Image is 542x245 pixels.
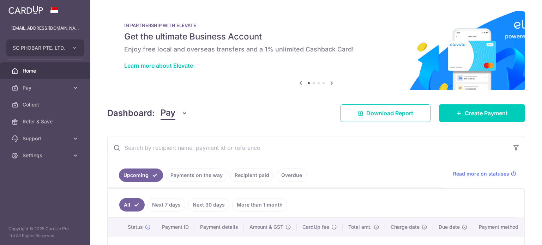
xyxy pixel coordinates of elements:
span: Create Payment [465,109,508,117]
th: Payment details [194,218,244,236]
a: Learn more about Elevate [124,62,193,69]
a: Next 30 days [188,198,229,212]
th: Payment method [473,218,527,236]
a: Payments on the way [166,169,227,182]
img: Renovation banner [107,11,525,90]
span: Support [23,135,69,142]
span: Refer & Save [23,118,69,125]
span: Due date [439,223,460,231]
span: Pay [23,84,69,91]
p: IN PARTNERSHIP WITH ELEVATE [124,23,508,28]
button: SG PHOBAR PTE. LTD. [6,39,84,56]
span: Pay [161,106,175,120]
button: Pay [161,106,188,120]
a: More than 1 month [232,198,287,212]
a: Next 7 days [147,198,185,212]
span: Charge date [391,223,420,231]
span: Home [23,67,69,74]
a: All [119,198,145,212]
a: Create Payment [439,104,525,122]
span: Total amt. [348,223,372,231]
a: Download Report [341,104,430,122]
input: Search by recipient name, payment id or reference [108,136,508,159]
h5: Get the ultimate Business Account [124,31,508,42]
span: Settings [23,152,69,159]
span: Download Report [366,109,413,117]
th: Payment ID [156,218,194,236]
h6: Enjoy free local and overseas transfers and a 1% unlimited Cashback Card! [124,45,508,54]
span: Read more on statuses [453,170,509,177]
a: Recipient paid [230,169,274,182]
span: SG PHOBAR PTE. LTD. [13,44,65,51]
a: Overdue [277,169,307,182]
p: [EMAIL_ADDRESS][DOMAIN_NAME] [11,25,79,32]
span: Status [128,223,143,231]
h4: Dashboard: [107,107,155,120]
a: Upcoming [119,169,163,182]
span: Amount & GST [249,223,283,231]
img: CardUp [8,6,43,14]
span: CardUp fee [302,223,329,231]
a: Read more on statuses [453,170,516,177]
span: Collect [23,101,69,108]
